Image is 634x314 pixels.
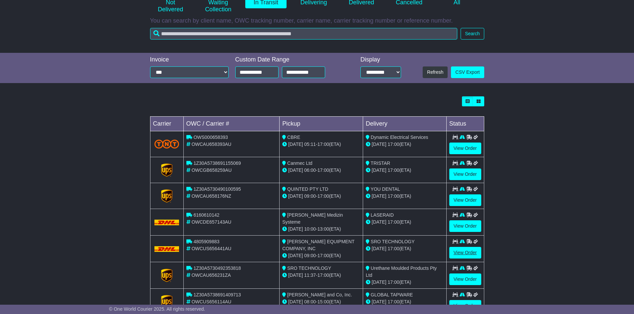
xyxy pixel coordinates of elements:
[388,299,399,304] span: 17:00
[317,142,329,147] span: 17:00
[304,253,316,258] span: 09:00
[366,193,444,200] div: (ETA)
[446,117,484,131] td: Status
[451,66,484,78] a: CSV Export
[193,186,241,192] span: 1Z30A5730490100595
[109,306,205,312] span: © One World Courier 2025. All rights reserved.
[235,56,342,63] div: Custom Date Range
[449,220,481,232] a: View Order
[304,272,316,278] span: 11:37
[288,253,303,258] span: [DATE]
[288,142,303,147] span: [DATE]
[282,272,360,279] div: - (ETA)
[288,272,303,278] span: [DATE]
[449,194,481,206] a: View Order
[193,135,228,140] span: OWS000658393
[304,193,316,199] span: 09:00
[371,135,428,140] span: Dynamic Electrical Services
[161,269,172,282] img: GetCarrierServiceLogo
[317,193,329,199] span: 17:00
[304,226,316,232] span: 10:00
[449,247,481,259] a: View Order
[191,246,231,251] span: OWCUS656441AU
[371,292,413,297] span: GLOBAL TAPWARE
[388,246,399,251] span: 17:00
[372,279,386,285] span: [DATE]
[366,265,437,278] span: Urethane Moulded Products Pty Ltd
[282,298,360,305] div: - (ETA)
[449,273,481,285] a: View Order
[191,219,231,225] span: OWCDE657143AU
[282,226,360,233] div: - (ETA)
[388,219,399,225] span: 17:00
[282,212,343,225] span: [PERSON_NAME] Medizin Systeme
[161,163,172,177] img: GetCarrierServiceLogo
[288,226,303,232] span: [DATE]
[288,167,303,173] span: [DATE]
[193,239,219,244] span: 4805909883
[282,239,354,251] span: [PERSON_NAME] EQUIPMENT COMPANY, INC
[193,265,241,271] span: 1Z30A5730492353818
[191,142,231,147] span: OWCAU658393AU
[449,300,481,312] a: View Order
[388,193,399,199] span: 17:00
[423,66,448,78] button: Refresh
[288,299,303,304] span: [DATE]
[317,299,329,304] span: 15:00
[366,245,444,252] div: (ETA)
[371,212,394,218] span: LASERAID
[287,135,300,140] span: CBRE
[304,167,316,173] span: 06:00
[154,220,179,225] img: DHL.png
[372,299,386,304] span: [DATE]
[191,299,231,304] span: OWCUS656114AU
[154,246,179,252] img: DHL.png
[161,189,172,203] img: GetCarrierServiceLogo
[372,246,386,251] span: [DATE]
[193,292,241,297] span: 1Z30A5738691409713
[183,117,280,131] td: OWC / Carrier #
[282,167,360,174] div: - (ETA)
[280,117,363,131] td: Pickup
[366,298,444,305] div: (ETA)
[287,265,331,271] span: SRO TECHNOLOGY
[191,167,232,173] span: OWCGB658259AU
[282,141,360,148] div: - (ETA)
[317,167,329,173] span: 17:00
[191,272,231,278] span: OWCAU656231ZA
[371,239,415,244] span: SRO TECHNOLOGY
[372,142,386,147] span: [DATE]
[288,193,303,199] span: [DATE]
[154,140,179,149] img: TNT_Domestic.png
[371,160,390,166] span: TRISTAR
[366,219,444,226] div: (ETA)
[317,226,329,232] span: 13:00
[304,142,316,147] span: 05:11
[317,253,329,258] span: 17:00
[191,193,231,199] span: OWCAU658176NZ
[388,279,399,285] span: 17:00
[161,295,172,308] img: GetCarrierServiceLogo
[304,299,316,304] span: 08:00
[282,193,360,200] div: - (ETA)
[150,117,183,131] td: Carrier
[372,193,386,199] span: [DATE]
[150,17,484,25] p: You can search by client name, OWC tracking number, carrier name, carrier tracking number or refe...
[366,167,444,174] div: (ETA)
[360,56,401,63] div: Display
[317,272,329,278] span: 17:00
[388,142,399,147] span: 17:00
[371,186,400,192] span: YOU DENTAL
[372,219,386,225] span: [DATE]
[287,186,328,192] span: QUINTED PTY LTD
[150,56,229,63] div: Invoice
[363,117,446,131] td: Delivery
[287,160,312,166] span: Canmec Ltd
[287,292,352,297] span: [PERSON_NAME] and Co, Inc.
[461,28,484,40] button: Search
[366,279,444,286] div: (ETA)
[193,212,219,218] span: 6160610142
[388,167,399,173] span: 17:00
[449,168,481,180] a: View Order
[282,252,360,259] div: - (ETA)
